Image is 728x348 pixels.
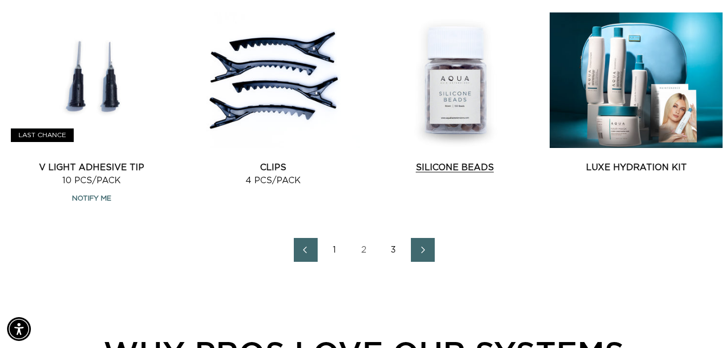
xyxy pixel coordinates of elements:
[187,161,360,187] a: Clips 4 pcs/pack
[550,161,723,174] a: Luxe Hydration Kit
[369,161,542,174] a: Silicone Beads
[5,238,723,262] nav: Pagination
[382,238,405,262] a: Page 3
[352,238,376,262] a: Page 2
[7,317,31,341] div: Accessibility Menu
[294,238,318,262] a: Previous page
[5,161,178,187] a: V Light Adhesive Tip 10 pcs/pack
[323,238,347,262] a: Page 1
[411,238,435,262] a: Next page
